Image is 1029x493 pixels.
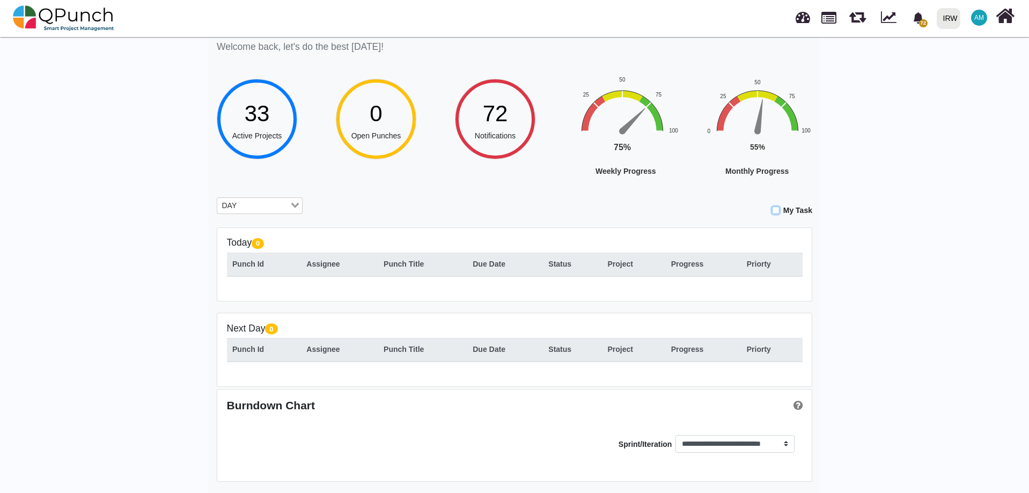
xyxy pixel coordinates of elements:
div: Punch Id [232,259,295,270]
a: Help [790,399,803,411]
div: Punch Title [384,344,461,355]
text: Weekly Progress [596,167,656,175]
div: Progress [671,344,736,355]
span: 0 [370,101,382,126]
path: 55 %. Speed. [754,98,766,131]
text: 100 [802,128,811,134]
div: Progress [671,259,736,270]
div: Due Date [473,344,537,355]
h5: Today [227,237,803,248]
span: Dashboard [796,6,810,23]
span: 0 [265,323,277,334]
div: Monthly Progress. Highcharts interactive chart. [693,75,859,208]
span: 33 [245,101,270,126]
text: 0 [708,128,711,134]
span: 72 [483,101,508,126]
input: Search for option [240,200,289,212]
text: 75 [656,91,662,97]
a: bell fill72 [906,1,932,34]
span: AM [974,14,984,21]
div: Weekly Progress. Highcharts interactive chart. [574,75,740,208]
text: 100 [669,128,678,134]
label: My Task [783,205,812,216]
div: Search for option [217,197,303,215]
svg: Interactive chart [693,75,859,208]
img: qpunch-sp.fa6292f.png [13,2,114,34]
text: 50 [619,76,626,82]
text: 75% [614,143,631,152]
text: 50 [754,79,761,85]
div: Assignee [306,259,372,270]
div: Due Date [473,259,537,270]
span: Releases [849,5,866,23]
text: 25 [583,92,590,98]
svg: bell fill [913,12,924,24]
span: 72 [919,19,928,27]
h5: Welcome back, let's do the best [DATE]! [217,41,384,53]
span: Asad Malik [971,10,987,26]
div: Assignee [306,344,372,355]
div: Dynamic Report [876,1,906,36]
a: AM [965,1,994,35]
span: Projects [821,7,836,24]
div: Punch Id [232,344,295,355]
a: IRW [932,1,965,36]
div: Notification [909,8,928,27]
div: Priorty [747,259,797,270]
i: Home [996,6,1015,26]
div: Burndown Chart [227,399,515,412]
div: Status [548,344,596,355]
h5: Next Day [227,323,803,334]
text: 25 [720,93,726,99]
div: Priorty [747,344,797,355]
div: Project [607,259,659,270]
span: 0 [252,238,264,249]
span: DAY [219,200,239,212]
div: Punch Title [384,259,461,270]
div: IRW [943,9,958,28]
span: Open Punches [351,131,401,140]
span: Notifications [475,131,516,140]
label: Sprint/Iteration [619,439,672,457]
span: Active Projects [232,131,282,140]
path: 75 %. Speed. [620,106,648,133]
div: Status [548,259,596,270]
text: Monthly Progress [725,167,789,175]
svg: Interactive chart [574,75,740,208]
div: Project [607,344,659,355]
text: 75 [789,93,795,99]
text: 55% [750,143,766,151]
